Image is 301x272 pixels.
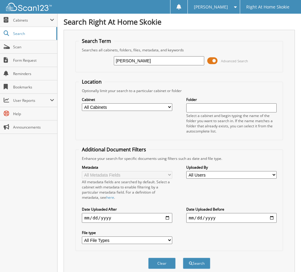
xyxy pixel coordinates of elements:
input: start [82,213,172,223]
span: [PERSON_NAME] [194,5,228,9]
span: Right At Home Skokie [246,5,289,9]
span: User Reports [13,98,50,103]
label: File type [82,230,172,235]
label: Folder [186,97,277,102]
button: Search [183,258,210,269]
iframe: Chat Widget [271,243,301,272]
span: Cabinets [13,18,50,23]
label: Date Uploaded After [82,207,172,212]
h1: Search Right At Home Skokie [64,17,295,27]
label: Metadata [82,165,172,170]
label: Cabinet [82,97,172,102]
span: Search [13,31,53,36]
label: Uploaded By [186,165,277,170]
div: Select a cabinet and begin typing the name of the folder you want to search in. If the name match... [186,113,277,134]
div: Searches all cabinets, folders, files, metadata, and keywords [79,47,280,53]
span: Scan [13,44,54,50]
span: Bookmarks [13,84,54,90]
input: end [186,213,277,223]
span: Announcements [13,125,54,130]
span: Reminders [13,71,54,76]
legend: Additional Document Filters [79,146,149,153]
legend: Search Term [79,38,114,44]
img: scan123-logo-white.svg [6,3,52,11]
span: Help [13,111,54,116]
label: Date Uploaded Before [186,207,277,212]
div: Optionally limit your search to a particular cabinet or folder [79,88,280,93]
span: Form Request [13,58,54,63]
button: Clear [148,258,176,269]
div: All metadata fields are searched by default. Select a cabinet with metadata to enable filtering b... [82,179,172,200]
a: here [106,195,114,200]
span: Advanced Search [221,59,248,63]
div: Enhance your search for specific documents using filters such as date and file type. [79,156,280,161]
legend: Location [79,78,105,85]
